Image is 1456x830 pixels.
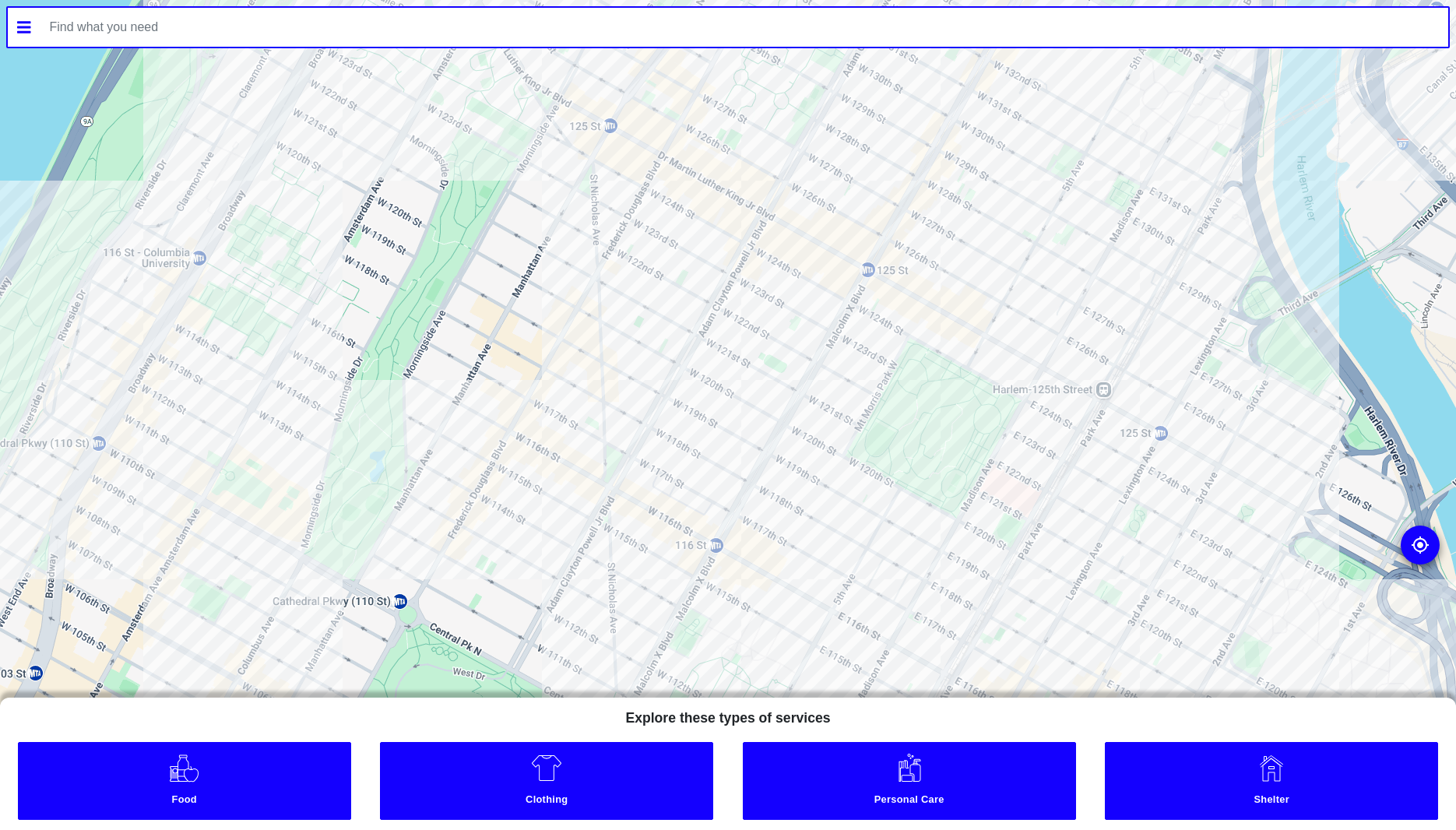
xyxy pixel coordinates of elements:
[1256,752,1287,783] img: Shelter
[40,8,1449,47] input: Find what you need
[747,793,1072,810] small: Personal Care
[1411,536,1430,554] img: go to my location
[380,742,713,820] a: Clothing
[743,742,1076,820] a: Personal Care
[1105,742,1438,820] a: Shelter
[168,752,200,783] img: Food
[22,793,347,810] small: Food
[1109,793,1434,810] small: Shelter
[384,793,709,810] small: Clothing
[531,752,562,783] img: Clothing
[894,752,925,783] img: Personal Care
[18,742,351,820] a: Food
[613,698,842,733] h5: Explore these types of services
